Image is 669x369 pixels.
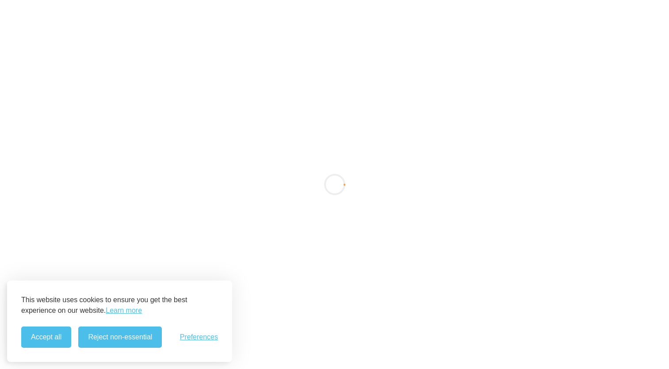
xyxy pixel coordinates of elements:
button: Reject non-essential [78,327,162,348]
p: This website uses cookies to ensure you get the best experience on our website. [21,295,218,316]
button: Toggle preferences [180,333,218,341]
span: Preferences [180,333,218,341]
button: Accept all cookies [21,327,71,348]
a: Learn more [106,305,142,316]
